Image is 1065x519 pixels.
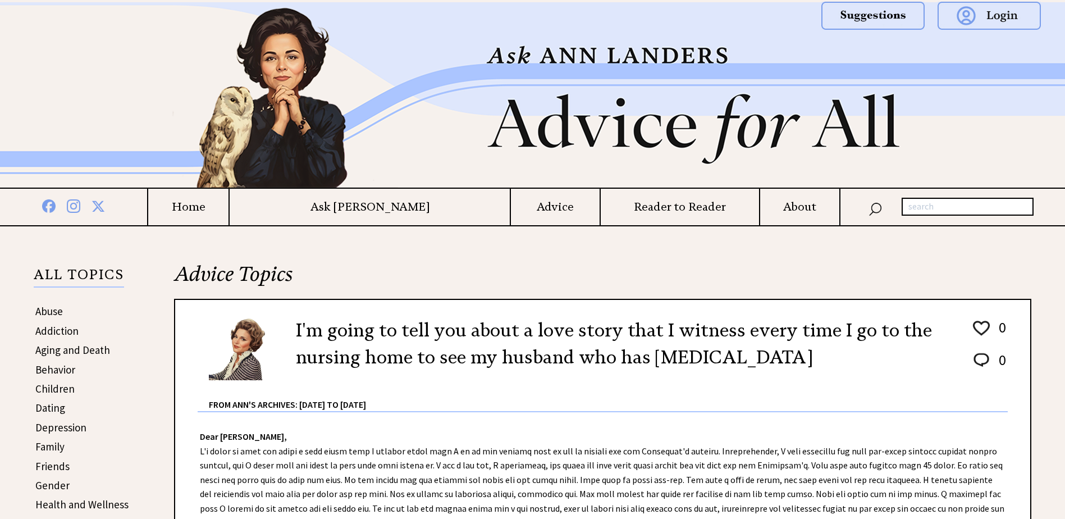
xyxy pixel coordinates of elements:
[971,351,991,369] img: message_round%202.png
[129,2,937,188] img: header2b_v1.png
[601,200,760,214] a: Reader to Reader
[35,324,79,338] a: Addiction
[42,197,56,213] img: facebook%20blue.png
[209,317,279,380] img: Ann6%20v2%20small.png
[511,200,599,214] a: Advice
[35,382,75,395] a: Children
[993,350,1007,380] td: 0
[67,197,80,213] img: instagram%20blue.png
[148,200,228,214] a: Home
[35,479,70,492] a: Gender
[971,318,991,338] img: heart_outline%201.png
[296,317,954,371] h2: I'm going to tell you about a love story that I witness every time I go to the nursing home to se...
[35,440,65,453] a: Family
[902,198,1034,216] input: search
[209,381,1008,411] div: From Ann's Archives: [DATE] to [DATE]
[35,363,75,376] a: Behavior
[200,431,287,442] strong: Dear [PERSON_NAME],
[230,200,510,214] a: Ask [PERSON_NAME]
[35,343,110,357] a: Aging and Death
[937,2,943,188] img: right_new2.png
[993,318,1007,349] td: 0
[869,200,882,216] img: search_nav.png
[821,2,925,30] img: suggestions.png
[35,421,86,434] a: Depression
[92,198,105,213] img: x%20blue.png
[35,498,129,511] a: Health and Wellness
[174,261,1031,299] h2: Advice Topics
[35,459,70,473] a: Friends
[35,401,65,415] a: Dating
[34,268,124,288] p: ALL TOPICS
[938,2,1041,30] img: login.png
[35,304,63,318] a: Abuse
[760,200,839,214] a: About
